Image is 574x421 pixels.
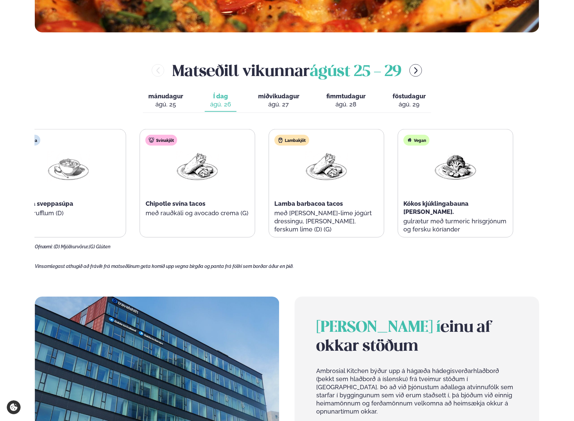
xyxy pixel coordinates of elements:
[407,138,413,143] img: Vegan.svg
[258,93,299,100] span: miðvikudagur
[7,400,21,414] a: Cookie settings
[434,151,477,182] img: Vegan.png
[148,100,183,108] div: ágú. 25
[393,93,426,100] span: föstudagur
[258,100,299,108] div: ágú. 27
[210,92,231,100] span: Í dag
[316,367,518,416] p: Ambrosial Kitchen býður upp á hágæða hádegisverðarhlaðborð (þekkt sem hlaðborð á íslensku) frá tv...
[17,200,73,207] span: Rjóma sveppasúpa
[275,135,309,146] div: Lambakjöt
[17,209,121,217] p: með trufflum (D)
[326,93,366,100] span: fimmtudagur
[17,135,41,146] div: Súpa
[146,135,177,146] div: Svínakjöt
[253,90,305,112] button: miðvikudagur ágú. 27
[387,90,431,112] button: föstudagur ágú. 29
[393,100,426,108] div: ágú. 29
[205,90,236,112] button: Í dag ágú. 26
[146,209,250,217] p: með rauðkáli og avocado crema (G)
[89,244,110,249] span: (G) Glúten
[316,318,518,356] h2: einu af okkar stöðum
[176,151,219,182] img: Wraps.png
[143,90,189,112] button: mánudagur ágú. 25
[310,65,401,79] span: ágúst 25 - 29
[404,200,469,215] span: Kókos kjúklingabauna [PERSON_NAME].
[47,151,90,182] img: Soup.png
[278,138,283,143] img: Lamb.svg
[54,244,89,249] span: (D) Mjólkurvörur,
[35,244,53,249] span: Ofnæmi:
[404,217,508,233] p: gulrætur með turmeric hrísgrjónum og fersku kóríander
[149,138,154,143] img: pork.svg
[146,200,205,207] span: Chipotle svína tacos
[148,93,183,100] span: mánudagur
[275,209,379,233] p: með [PERSON_NAME]-lime jógúrt dressingu, [PERSON_NAME], ferskum lime (D) (G)
[152,64,164,77] button: menu-btn-left
[321,90,371,112] button: fimmtudagur ágú. 28
[404,135,430,146] div: Vegan
[210,100,231,108] div: ágú. 26
[316,320,441,335] span: [PERSON_NAME] í
[172,59,401,81] h2: Matseðill vikunnar
[409,64,422,77] button: menu-btn-right
[35,264,294,269] span: Vinsamlegast athugið að frávik frá matseðlinum geta komið upp vegna birgða og panta frá fólki sem...
[275,200,343,207] span: Lamba barbacoa tacos
[305,151,348,182] img: Wraps.png
[326,100,366,108] div: ágú. 28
